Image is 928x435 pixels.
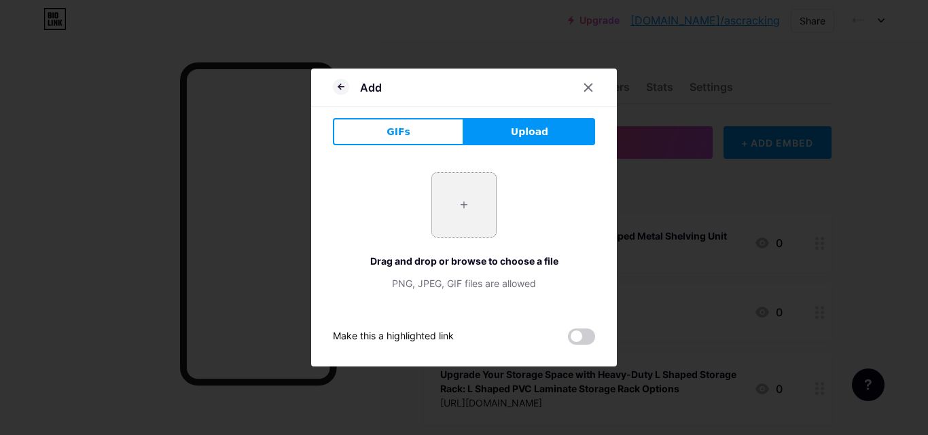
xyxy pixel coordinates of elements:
div: Add [360,79,382,96]
button: GIFs [333,118,464,145]
div: Make this a highlighted link [333,328,454,345]
span: GIFs [387,125,410,139]
span: Upload [511,125,548,139]
button: Upload [464,118,595,145]
div: Drag and drop or browse to choose a file [333,254,595,268]
div: PNG, JPEG, GIF files are allowed [333,276,595,290]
